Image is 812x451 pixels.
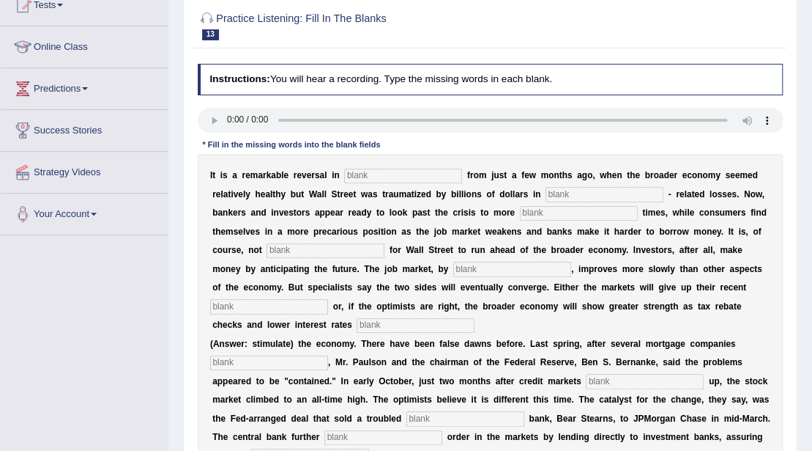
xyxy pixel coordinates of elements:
b: m [479,170,487,180]
b: . [737,189,739,199]
b: i [378,227,380,237]
b: a [265,189,270,199]
b: v [245,227,250,237]
input: blank [210,299,328,314]
b: u [296,189,301,199]
b: y [280,189,286,199]
b: l [513,189,515,199]
b: d [699,189,704,199]
b: u [393,189,398,199]
b: a [357,208,362,218]
b: , [592,170,595,180]
input: blank [344,169,462,183]
b: t [691,189,694,199]
a: Predictions [1,68,168,105]
a: Online Class [1,26,168,63]
b: o [587,170,592,180]
b: e [351,208,357,218]
b: w [672,208,679,218]
b: k [402,208,407,218]
b: s [305,208,310,218]
b: r [311,170,315,180]
b: s [241,208,246,218]
b: d [752,170,757,180]
b: l [461,189,463,199]
b: l [458,189,461,199]
b: o [392,208,397,218]
b: a [406,189,411,199]
b: s [725,170,730,180]
b: i [414,189,417,199]
b: m [708,170,716,180]
b: p [412,208,417,218]
b: l [510,189,513,199]
b: s [477,189,482,199]
b: e [304,227,309,237]
b: m [493,208,502,218]
b: e [283,170,288,180]
b: r [650,170,654,180]
b: t [301,189,304,199]
b: e [732,208,737,218]
b: h [562,170,567,180]
b: r [340,208,343,218]
b: o [548,170,554,180]
b: a [317,189,322,199]
b: e [322,227,327,237]
b: s [255,227,260,237]
b: e [689,208,694,218]
b: t [382,189,385,199]
b: o [397,208,402,218]
b: p [313,227,319,237]
b: r [337,227,340,237]
b: g [582,170,587,180]
b: a [401,227,406,237]
b: e [421,189,426,199]
b: e [330,208,335,218]
b: e [233,208,238,218]
b: i [332,170,334,180]
b: u [493,170,499,180]
b: s [715,208,720,218]
b: h [606,170,611,180]
b: r [470,170,474,180]
b: v [302,170,307,180]
b: b [436,189,441,199]
b: m [226,227,234,237]
b: e [349,189,354,199]
b: t [427,208,430,218]
b: l [324,189,327,199]
b: k [267,170,272,180]
b: r [348,208,351,218]
b: l [684,189,686,199]
b: s [717,189,722,199]
b: s [353,227,358,237]
b: e [510,208,515,218]
b: b [451,189,456,199]
b: I [210,170,212,180]
b: s [234,227,239,237]
b: l [243,189,245,199]
b: r [520,189,524,199]
b: d [663,170,668,180]
b: m [398,189,406,199]
b: e [669,170,674,180]
b: a [278,227,283,237]
b: l [709,189,712,199]
b: s [373,189,378,199]
b: a [659,170,664,180]
b: a [217,208,223,218]
b: i [461,208,463,218]
b: o [386,227,391,237]
b: a [223,189,228,199]
b: e [735,170,740,180]
b: f [521,170,524,180]
b: f [750,208,753,218]
b: o [504,189,510,199]
b: h [679,208,685,218]
b: r [676,189,679,199]
b: r [385,189,389,199]
input: blank [267,243,384,258]
b: m [287,227,295,237]
b: a [319,170,324,180]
